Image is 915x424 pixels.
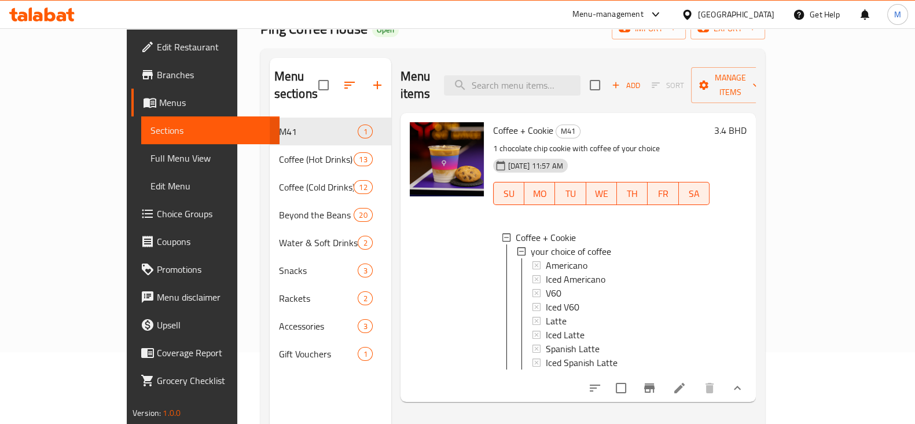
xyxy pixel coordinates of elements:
button: MO [524,182,555,205]
button: SA [679,182,710,205]
span: Iced Spanish Latte [546,356,618,370]
a: Sections [141,116,280,144]
span: Manage items [700,71,759,100]
span: 3 [358,265,372,276]
h2: Menu items [400,68,431,103]
span: Upsell [157,318,270,332]
span: Iced Americano [546,272,605,286]
input: search [444,75,580,96]
span: Edit Restaurant [157,40,270,54]
span: Add item [607,76,644,94]
div: Coffee (Cold Drinks)12 [270,173,391,201]
span: Gift Vouchers [279,347,358,361]
span: Spanish Latte [546,342,600,356]
span: Iced Latte [546,328,585,342]
button: Add [607,76,644,94]
div: Gift Vouchers1 [270,340,391,368]
span: 13 [354,154,372,165]
a: Menus [131,89,280,116]
span: export [700,21,756,36]
div: Rackets2 [270,284,391,312]
a: Grocery Checklist [131,367,280,394]
span: Grocery Checklist [157,374,270,388]
p: 1 chocolate chip cookie with coffee of your choice [493,141,710,156]
a: Menu disclaimer [131,283,280,311]
span: 1 [358,126,372,137]
span: Choice Groups [157,207,270,221]
span: Full Menu View [150,151,270,165]
div: Water & Soft Drinks [279,236,358,250]
div: [GEOGRAPHIC_DATA] [698,8,774,21]
span: Menu disclaimer [157,290,270,304]
span: Edit Menu [150,179,270,193]
div: Accessories3 [270,312,391,340]
div: Menu-management [572,8,644,21]
span: Menus [159,96,270,109]
span: Branches [157,68,270,82]
button: TU [555,182,586,205]
span: Snacks [279,264,358,277]
div: Beyond the Beans [279,208,354,222]
span: Rackets [279,291,358,305]
button: Branch-specific-item [635,374,663,402]
a: Edit Restaurant [131,33,280,61]
button: Manage items [691,67,769,103]
span: WE [591,185,612,202]
span: 12 [354,182,372,193]
span: M41 [556,125,580,138]
span: Iced V60 [546,300,579,314]
div: items [354,208,372,222]
div: Water & Soft Drinks2 [270,229,391,257]
span: TH [622,185,643,202]
span: Coverage Report [157,346,270,360]
div: items [358,347,372,361]
div: items [358,291,372,305]
span: TU [560,185,581,202]
span: Select all sections [311,73,336,97]
nav: Menu sections [270,113,391,372]
span: Coffee (Cold Drinks) [279,180,354,194]
span: SU [498,185,520,202]
div: Open [372,23,399,37]
div: items [358,319,372,333]
svg: Show Choices [730,381,744,395]
button: SU [493,182,524,205]
span: 3 [358,321,372,332]
span: Coupons [157,235,270,248]
span: Coffee (Hot Drinks) [279,152,354,166]
div: M41 [279,125,358,138]
span: Version: [133,405,161,421]
span: 20 [354,210,372,221]
a: Coverage Report [131,339,280,367]
div: items [358,125,372,138]
span: Open [372,25,399,35]
span: Promotions [157,262,270,276]
span: 1.0.0 [163,405,181,421]
span: M [894,8,901,21]
span: your choice of coffee [531,244,611,258]
div: Accessories [279,319,358,333]
span: FR [652,185,674,202]
div: items [354,152,372,166]
a: Edit menu item [673,381,686,395]
button: FR [648,182,678,205]
button: delete [696,374,723,402]
h6: 3.4 BHD [714,122,747,138]
a: Upsell [131,311,280,339]
div: Snacks3 [270,257,391,284]
span: Sort sections [336,71,363,99]
span: [DATE] 11:57 AM [504,160,568,171]
span: 1 [358,349,372,360]
div: M411 [270,118,391,145]
div: items [354,180,372,194]
span: Add [610,79,641,92]
span: Select section first [644,76,691,94]
a: Edit Menu [141,172,280,200]
span: 2 [358,293,372,304]
span: Latte [546,314,567,328]
a: Promotions [131,255,280,283]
